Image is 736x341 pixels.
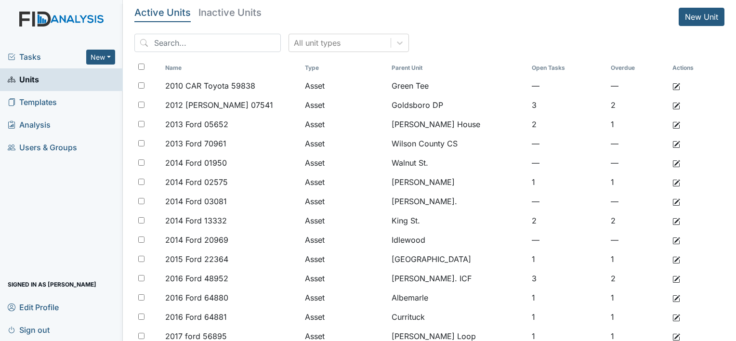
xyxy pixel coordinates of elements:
td: 2 [607,211,669,230]
td: 2 [528,211,607,230]
td: — [607,76,669,95]
td: [PERSON_NAME]. ICF [388,269,527,288]
td: 2 [528,115,607,134]
td: Asset [301,172,388,192]
td: — [528,230,607,249]
th: Toggle SortBy [607,60,669,76]
input: Search... [134,34,281,52]
h5: Inactive Units [198,8,262,17]
a: Tasks [8,51,86,63]
td: Wilson County CS [388,134,527,153]
span: 2013 Ford 05652 [165,118,228,130]
td: 1 [528,249,607,269]
td: Walnut St. [388,153,527,172]
td: Asset [301,307,388,327]
a: New Unit [679,8,724,26]
span: Units [8,72,39,87]
td: Asset [301,76,388,95]
td: 2 [607,269,669,288]
td: Currituck [388,307,527,327]
span: Signed in as [PERSON_NAME] [8,277,96,292]
td: Green Tee [388,76,527,95]
td: Albemarle [388,288,527,307]
td: — [607,134,669,153]
td: — [528,76,607,95]
td: — [528,153,607,172]
span: Edit Profile [8,300,59,315]
td: King St. [388,211,527,230]
th: Actions [669,60,717,76]
td: [PERSON_NAME] [388,172,527,192]
span: 2014 Ford 02575 [165,176,228,188]
td: [PERSON_NAME]. [388,192,527,211]
td: 3 [528,95,607,115]
input: Toggle All Rows Selected [138,64,145,70]
td: 1 [607,288,669,307]
td: — [607,230,669,249]
td: — [528,192,607,211]
button: New [86,50,115,65]
span: 2016 Ford 64880 [165,292,228,303]
td: Asset [301,230,388,249]
td: 1 [528,288,607,307]
td: Asset [301,192,388,211]
div: All unit types [294,37,341,49]
span: Sign out [8,322,50,337]
td: 2 [607,95,669,115]
td: 3 [528,269,607,288]
td: Asset [301,211,388,230]
span: 2016 Ford 64881 [165,311,227,323]
td: — [607,153,669,172]
span: Templates [8,95,57,110]
td: — [607,192,669,211]
span: 2012 [PERSON_NAME] 07541 [165,99,273,111]
td: 1 [528,307,607,327]
span: 2014 Ford 03081 [165,196,227,207]
td: Asset [301,269,388,288]
th: Toggle SortBy [301,60,388,76]
td: Goldsboro DP [388,95,527,115]
td: Asset [301,288,388,307]
td: — [528,134,607,153]
td: Asset [301,153,388,172]
span: 2010 CAR Toyota 59838 [165,80,255,92]
h5: Active Units [134,8,191,17]
td: 1 [607,115,669,134]
td: [PERSON_NAME] House [388,115,527,134]
span: 2014 Ford 01950 [165,157,227,169]
td: Asset [301,134,388,153]
th: Toggle SortBy [161,60,301,76]
td: 1 [607,307,669,327]
span: 2016 Ford 48952 [165,273,228,284]
th: Toggle SortBy [528,60,607,76]
span: Users & Groups [8,140,77,155]
td: 1 [528,172,607,192]
td: 1 [607,172,669,192]
td: Asset [301,249,388,269]
td: Asset [301,115,388,134]
span: 2014 Ford 20969 [165,234,228,246]
td: Asset [301,95,388,115]
span: 2015 Ford 22364 [165,253,228,265]
td: Idlewood [388,230,527,249]
span: 2014 Ford 13332 [165,215,227,226]
span: 2013 Ford 70961 [165,138,226,149]
span: Analysis [8,118,51,132]
th: Toggle SortBy [388,60,527,76]
td: 1 [607,249,669,269]
td: [GEOGRAPHIC_DATA] [388,249,527,269]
